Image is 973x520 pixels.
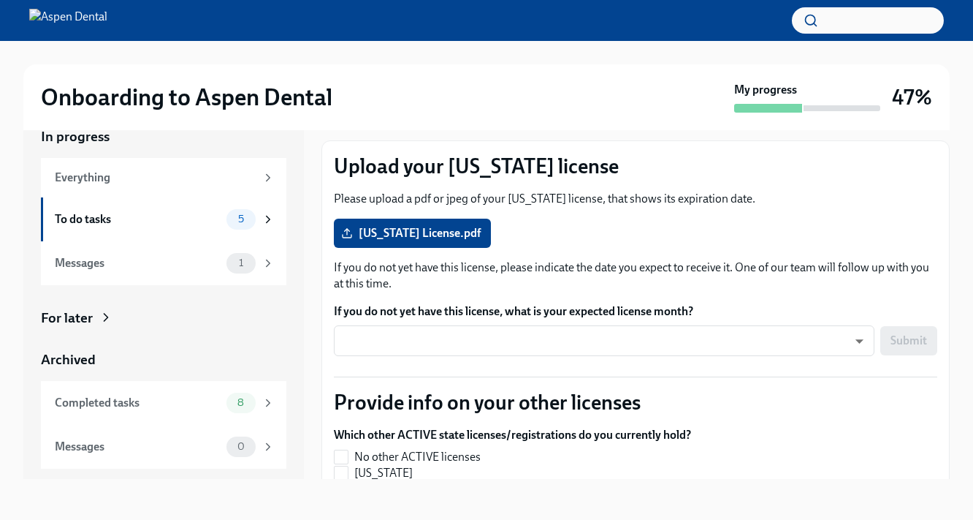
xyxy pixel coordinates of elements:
span: [US_STATE] [354,465,413,481]
strong: My progress [734,82,797,98]
span: 0 [229,441,253,452]
span: 1 [230,257,252,268]
div: For later [41,309,93,328]
h3: 47% [892,84,932,110]
div: Completed tasks [55,395,221,411]
label: [US_STATE] License.pdf [334,219,491,248]
a: Messages0 [41,425,286,469]
label: If you do not yet have this license, what is your expected license month? [334,304,937,320]
img: Aspen Dental [29,9,107,32]
a: Everything [41,158,286,197]
p: If you do not yet have this license, please indicate the date you expect to receive it. One of ou... [334,260,937,292]
div: Messages [55,255,221,271]
a: Completed tasks8 [41,381,286,425]
div: Everything [55,170,256,186]
a: For later [41,309,286,328]
span: No other ACTIVE licenses [354,449,481,465]
div: ​ [334,325,874,356]
a: To do tasks5 [41,197,286,241]
div: Messages [55,439,221,455]
p: Upload your [US_STATE] license [334,153,937,179]
a: Archived [41,350,286,369]
h2: Onboarding to Aspen Dental [41,83,332,112]
span: [US_STATE] License.pdf [344,226,481,241]
p: Please upload a pdf or jpeg of your [US_STATE] license, that shows its expiration date. [334,191,937,207]
a: In progress [41,127,286,146]
div: To do tasks [55,211,221,227]
label: Which other ACTIVE state licenses/registrations do you currently hold? [334,427,691,443]
span: 8 [229,397,253,408]
a: Messages1 [41,241,286,285]
p: Provide info on your other licenses [334,389,937,415]
span: 5 [229,214,253,225]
